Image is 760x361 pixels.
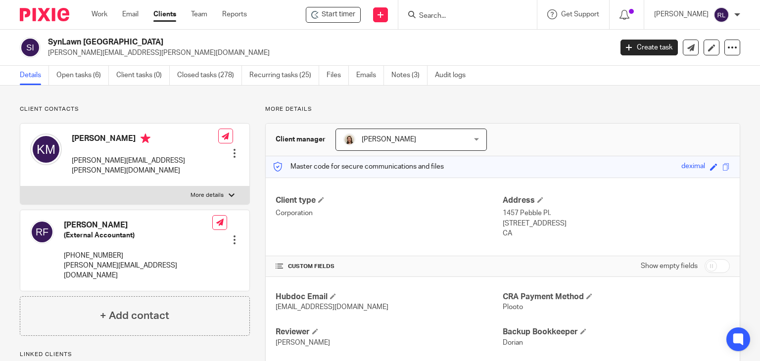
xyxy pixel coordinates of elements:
[20,105,250,113] p: Client contacts
[276,135,326,144] h3: Client manager
[620,40,678,55] a: Create task
[276,263,503,271] h4: CUSTOM FIELDS
[503,228,730,238] p: CA
[356,66,384,85] a: Emails
[265,105,740,113] p: More details
[177,66,242,85] a: Closed tasks (278)
[122,9,139,19] a: Email
[141,134,150,143] i: Primary
[100,308,169,323] h4: + Add contact
[276,339,330,346] span: [PERSON_NAME]
[48,37,494,47] h2: SynLawn [GEOGRAPHIC_DATA]
[190,191,224,199] p: More details
[322,9,355,20] span: Start timer
[503,304,523,311] span: Plooto
[64,230,212,240] h5: (External Accountant)
[276,327,503,337] h4: Reviewer
[503,219,730,228] p: [STREET_ADDRESS]
[20,351,250,359] p: Linked clients
[654,9,709,19] p: [PERSON_NAME]
[503,292,730,302] h4: CRA Payment Method
[276,195,503,206] h4: Client type
[561,11,599,18] span: Get Support
[276,292,503,302] h4: Hubdoc Email
[20,8,69,21] img: Pixie
[391,66,427,85] a: Notes (3)
[249,66,319,85] a: Recurring tasks (25)
[306,7,361,23] div: SynLawn Vancouver Island
[30,220,54,244] img: svg%3E
[191,9,207,19] a: Team
[503,327,730,337] h4: Backup Bookkeeper
[681,161,705,173] div: deximal
[362,136,416,143] span: [PERSON_NAME]
[435,66,473,85] a: Audit logs
[418,12,507,21] input: Search
[503,208,730,218] p: 1457 Pebble Pl.
[64,220,212,230] h4: [PERSON_NAME]
[72,134,218,146] h4: [PERSON_NAME]
[20,37,41,58] img: svg%3E
[503,339,523,346] span: Dorian
[92,9,107,19] a: Work
[56,66,109,85] a: Open tasks (6)
[273,162,444,172] p: Master code for secure communications and files
[222,9,247,19] a: Reports
[48,48,606,58] p: [PERSON_NAME][EMAIL_ADDRESS][PERSON_NAME][DOMAIN_NAME]
[503,195,730,206] h4: Address
[72,156,218,176] p: [PERSON_NAME][EMAIL_ADDRESS][PERSON_NAME][DOMAIN_NAME]
[641,261,698,271] label: Show empty fields
[30,134,62,165] img: svg%3E
[153,9,176,19] a: Clients
[276,208,503,218] p: Corporation
[64,261,212,281] p: [PERSON_NAME][EMAIL_ADDRESS][DOMAIN_NAME]
[116,66,170,85] a: Client tasks (0)
[343,134,355,145] img: Morgan.JPG
[20,66,49,85] a: Details
[713,7,729,23] img: svg%3E
[64,251,212,261] p: [PHONE_NUMBER]
[276,304,388,311] span: [EMAIL_ADDRESS][DOMAIN_NAME]
[327,66,349,85] a: Files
